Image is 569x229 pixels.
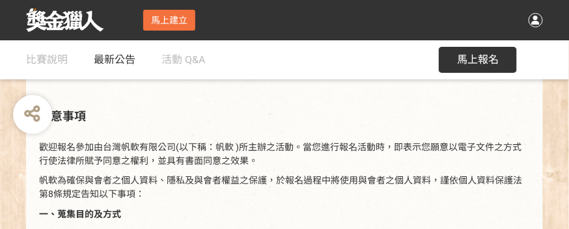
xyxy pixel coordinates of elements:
[39,109,86,123] strong: 注意事項
[39,174,530,202] p: 帆軟為確保與會者之個人資料、隱私及與會者權益之保護，於報名過程中將使用與會者之個人資料，謹依個人資料保護法第8條規定告知以下事項：
[94,40,135,79] a: 最新公告
[439,47,517,73] button: 馬上報名
[26,40,68,79] a: 比賽說明
[161,40,205,79] a: 活動 Q&A
[161,53,205,66] span: 活動 Q&A
[26,53,68,66] span: 比賽說明
[143,10,195,31] a: 馬上建立
[94,53,135,66] span: 最新公告
[39,209,121,220] strong: 一、蒐集目的及方式
[457,53,499,66] span: 馬上報名
[39,127,530,168] p: 歡迎報名參加由台灣帆軟有限公司(以下稱：帆軟 )所主辦之活動。當您進行報名活動時，即表示您願意以電子文件之方式行使法律所賦予同意之權利，並具有書面同意之效果。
